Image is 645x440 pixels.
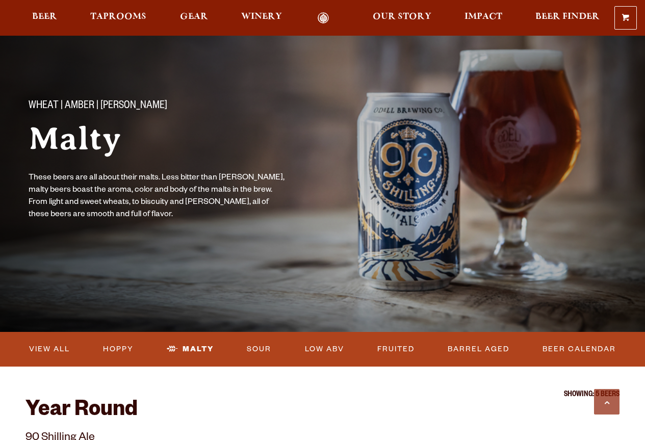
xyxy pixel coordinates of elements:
a: Fruited [373,338,419,361]
a: Malty [163,338,218,361]
h1: Malty [29,121,347,156]
span: Wheat | Amber | [PERSON_NAME] [29,100,167,113]
h2: Year Round [25,399,620,424]
span: Beer Finder [535,13,600,21]
a: Beer Calendar [538,338,620,361]
a: Our Story [366,12,438,24]
a: Hoppy [99,338,138,361]
a: Scroll to top [594,389,620,415]
span: Our Story [373,13,431,21]
a: Barrel Aged [444,338,513,361]
a: Beer [25,12,64,24]
span: Impact [465,13,502,21]
p: These beers are all about their malts. Less bitter than [PERSON_NAME], malty beers boast the arom... [29,172,290,221]
a: Taprooms [84,12,153,24]
span: Winery [241,13,282,21]
a: Winery [235,12,289,24]
a: View All [25,338,74,361]
a: Low ABV [301,338,348,361]
p: Showing: 5 Beers [25,391,620,399]
span: Beer [32,13,57,21]
span: Gear [180,13,208,21]
a: Sour [243,338,275,361]
a: Gear [173,12,215,24]
a: Odell Home [304,12,343,24]
a: Beer Finder [529,12,606,24]
a: Impact [458,12,509,24]
span: Taprooms [90,13,146,21]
